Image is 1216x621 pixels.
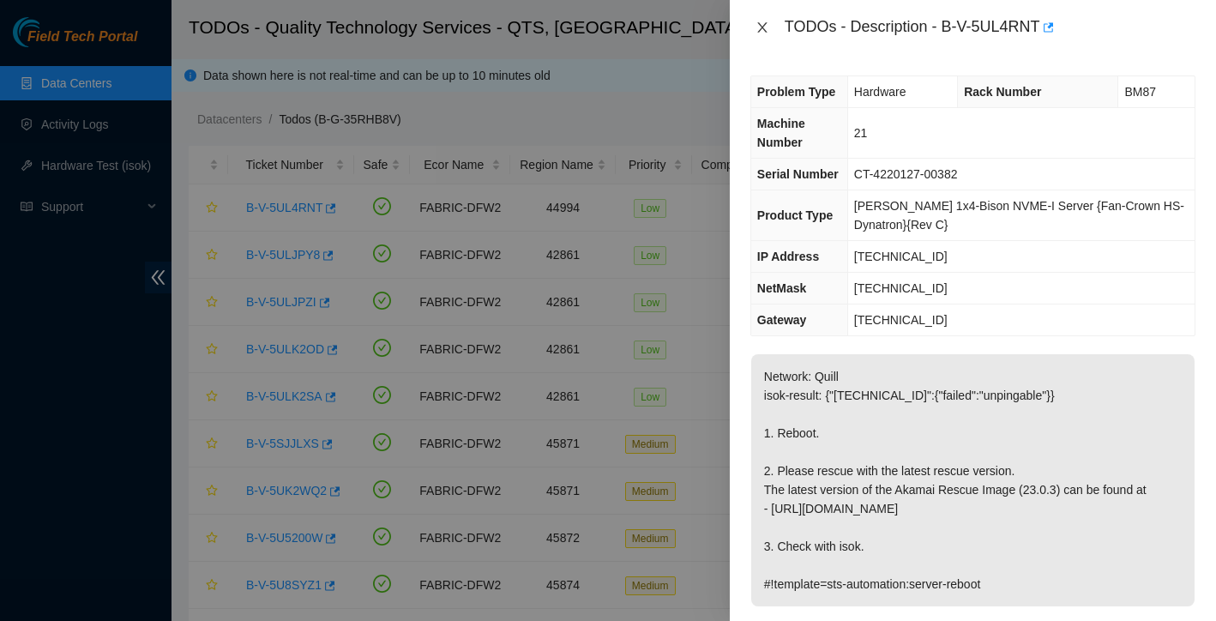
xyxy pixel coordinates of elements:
span: close [755,21,769,34]
p: Network: Quill isok-result: {"[TECHNICAL_ID]":{"failed":"unpingable"}} 1. Reboot. 2. Please rescu... [751,354,1195,606]
span: [TECHNICAL_ID] [854,313,948,327]
span: [TECHNICAL_ID] [854,250,948,263]
span: Machine Number [757,117,805,149]
span: CT-4220127-00382 [854,167,958,181]
span: [TECHNICAL_ID] [854,281,948,295]
span: Hardware [854,85,906,99]
span: [PERSON_NAME] 1x4-Bison NVME-I Server {Fan-Crown HS-Dynatron}{Rev C} [854,199,1184,232]
span: IP Address [757,250,819,263]
span: Problem Type [757,85,836,99]
div: TODOs - Description - B-V-5UL4RNT [785,14,1195,41]
span: NetMask [757,281,807,295]
span: Serial Number [757,167,839,181]
span: Rack Number [964,85,1041,99]
span: BM87 [1124,85,1156,99]
span: 21 [854,126,868,140]
span: Product Type [757,208,833,222]
span: Gateway [757,313,807,327]
button: Close [750,20,774,36]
